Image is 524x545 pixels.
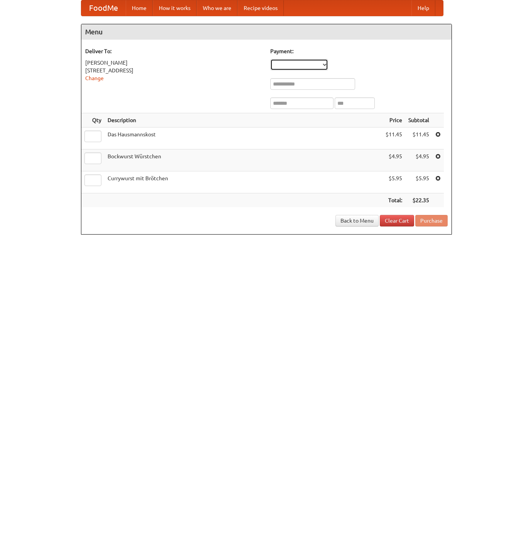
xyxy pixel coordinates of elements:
[382,127,405,149] td: $11.45
[85,67,263,74] div: [STREET_ADDRESS]
[104,149,382,171] td: Bockwurst Würstchen
[382,171,405,193] td: $5.95
[405,171,432,193] td: $5.95
[405,113,432,127] th: Subtotal
[197,0,238,16] a: Who we are
[270,47,448,55] h5: Payment:
[126,0,153,16] a: Home
[335,215,379,226] a: Back to Menu
[238,0,284,16] a: Recipe videos
[81,24,452,40] h4: Menu
[405,127,432,149] td: $11.45
[382,193,405,208] th: Total:
[382,113,405,127] th: Price
[380,215,414,226] a: Clear Cart
[104,113,382,127] th: Description
[104,171,382,193] td: Currywurst mit Brötchen
[382,149,405,171] td: $4.95
[85,59,263,67] div: [PERSON_NAME]
[405,193,432,208] th: $22.35
[85,47,263,55] h5: Deliver To:
[415,215,448,226] button: Purchase
[411,0,435,16] a: Help
[81,113,104,127] th: Qty
[85,75,104,81] a: Change
[153,0,197,16] a: How it works
[405,149,432,171] td: $4.95
[104,127,382,149] td: Das Hausmannskost
[81,0,126,16] a: FoodMe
